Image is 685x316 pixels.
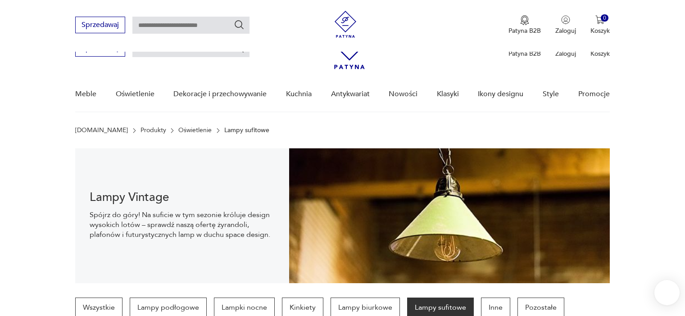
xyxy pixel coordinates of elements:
p: Spójrz do góry! Na suficie w tym sezonie króluje design wysokich lotów – sprawdź naszą ofertę żyr... [90,210,275,240]
div: 0 [601,14,608,22]
a: [DOMAIN_NAME] [75,127,128,134]
button: Sprzedawaj [75,17,125,33]
button: 0Koszyk [590,15,610,35]
h1: Lampy Vintage [90,192,275,203]
p: Lampy sufitowe [224,127,269,134]
img: Ikona koszyka [595,15,604,24]
a: Style [543,77,559,111]
a: Nowości [389,77,417,111]
img: Patyna - sklep z meblami i dekoracjami vintage [332,11,359,38]
p: Koszyk [590,49,610,58]
a: Sprzedawaj [75,46,125,52]
p: Zaloguj [555,27,576,35]
img: Ikonka użytkownika [561,15,570,24]
iframe: Smartsupp widget button [654,280,680,305]
p: Patyna B2B [508,27,541,35]
img: Ikona medalu [520,15,529,25]
a: Antykwariat [331,77,370,111]
a: Klasyki [437,77,459,111]
p: Zaloguj [555,49,576,58]
p: Patyna B2B [508,49,541,58]
a: Kuchnia [286,77,312,111]
a: Oświetlenie [178,127,212,134]
button: Patyna B2B [508,15,541,35]
button: Szukaj [234,19,245,30]
a: Sprzedawaj [75,22,125,29]
a: Meble [75,77,96,111]
a: Oświetlenie [116,77,154,111]
a: Dekoracje i przechowywanie [173,77,267,111]
a: Ikony designu [478,77,523,111]
img: Lampy sufitowe w stylu vintage [289,148,610,283]
a: Ikona medaluPatyna B2B [508,15,541,35]
a: Promocje [578,77,610,111]
a: Produkty [141,127,166,134]
p: Koszyk [590,27,610,35]
button: Zaloguj [555,15,576,35]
